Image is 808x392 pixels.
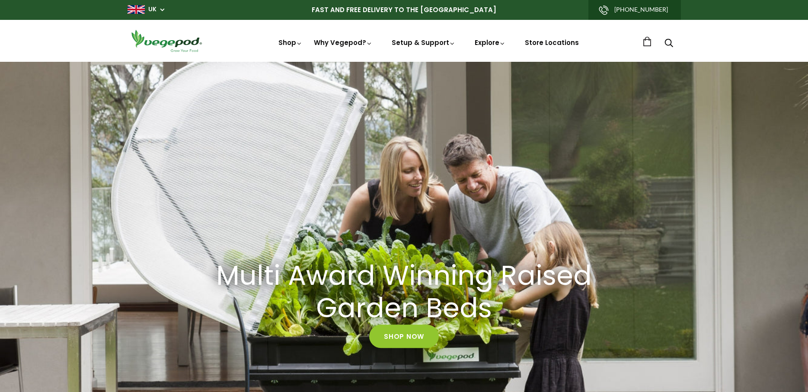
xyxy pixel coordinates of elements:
[475,38,506,47] a: Explore
[392,38,456,47] a: Setup & Support
[369,325,439,348] a: Shop Now
[199,260,610,325] a: Multi Award Winning Raised Garden Beds
[210,260,599,325] h2: Multi Award Winning Raised Garden Beds
[664,39,673,48] a: Search
[128,5,145,14] img: gb_large.png
[148,5,156,14] a: UK
[128,29,205,53] img: Vegepod
[314,38,373,47] a: Why Vegepod?
[525,38,579,47] a: Store Locations
[278,38,303,47] a: Shop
